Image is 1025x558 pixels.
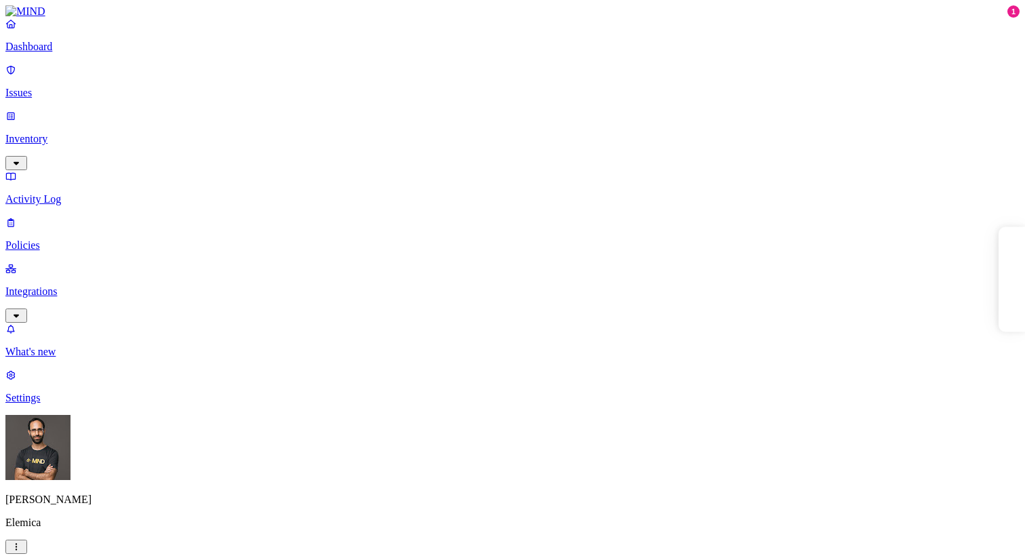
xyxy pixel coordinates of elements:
p: Integrations [5,285,1020,298]
img: Ohad Abarbanel [5,415,71,480]
a: Issues [5,64,1020,99]
p: Activity Log [5,193,1020,205]
a: What's new [5,323,1020,358]
img: MIND [5,5,45,18]
p: Issues [5,87,1020,99]
a: Integrations [5,262,1020,321]
p: Inventory [5,133,1020,145]
p: Dashboard [5,41,1020,53]
p: Elemica [5,517,1020,529]
div: 1 [1007,5,1020,18]
p: Settings [5,392,1020,404]
p: [PERSON_NAME] [5,494,1020,506]
a: MIND [5,5,1020,18]
a: Inventory [5,110,1020,168]
a: Dashboard [5,18,1020,53]
a: Activity Log [5,170,1020,205]
p: What's new [5,346,1020,358]
a: Policies [5,216,1020,252]
a: Settings [5,369,1020,404]
p: Policies [5,239,1020,252]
